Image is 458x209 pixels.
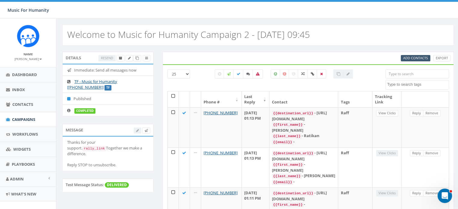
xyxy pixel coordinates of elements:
a: Reply [410,150,423,156]
span: Clone Campaign [136,56,139,60]
a: Reply [410,190,423,196]
label: Link Clicked [307,69,317,78]
a: Remove [423,190,441,196]
a: Add Contacts [401,55,430,61]
i: Published [67,97,73,101]
label: Mixed [298,69,308,78]
span: Inbox [12,87,25,92]
div: - [PERSON_NAME] [272,121,335,133]
span: View Campaign Delivery Statistics [145,56,148,60]
a: TF - Music for Humanity [[PHONE_NUMBER]] [67,79,117,90]
small: Name [23,52,33,56]
div: Details [62,52,154,64]
code: {{first_name}} [272,162,304,168]
input: Type to search [385,69,449,78]
h2: Welcome to Music for Humanity Campaign 2 - [DATE] 09:45 [67,29,310,39]
textarea: Search [387,82,449,87]
code: rally_link [83,146,106,151]
span: DELIVERED [105,182,129,188]
label: Pending [215,69,224,78]
div: Thanks for your support. Together we make a difference. Reply STOP to unsubscribe. [67,140,149,168]
a: [PHONE_NUMBER] [204,110,238,115]
td: Raff [338,107,372,147]
code: {{first_name}} [272,122,304,128]
label: Positive [271,69,280,78]
label: Bounced [253,69,263,78]
span: Playbooks [12,161,35,167]
label: Delivered [233,69,244,78]
span: CSV files only [403,56,428,60]
a: [PERSON_NAME] [14,56,42,61]
a: Remove [423,150,441,156]
label: Sending [224,69,234,78]
th: Tracking Link [372,91,402,107]
a: View Clicks [376,110,398,116]
div: - [URL][DOMAIN_NAME] [272,110,335,121]
code: {{destination_url}} [272,151,314,156]
span: Campaigns [12,117,35,122]
span: Archive Campaign [119,56,122,60]
li: Immediate: Send all messages now [63,64,153,76]
a: Reply [410,110,423,116]
label: Replied [243,69,253,78]
div: - [272,179,335,185]
a: [PHONE_NUMBER] [204,150,238,155]
span: Widgets [13,146,31,152]
a: [PHONE_NUMBER] [204,190,238,195]
code: {{email}} [272,180,293,185]
span: Workflows [12,131,38,137]
th: Phone #: activate to sort column ascending [201,91,242,107]
label: Negative [280,69,289,78]
label: Neutral [289,69,298,78]
code: {{first_name}} [272,202,304,207]
code: {{destination_url}} [272,191,314,196]
div: - [PERSON_NAME] [272,173,335,179]
label: completed [74,108,95,114]
label: TF [104,85,111,91]
span: Add Contacts [403,56,428,60]
code: {{last_name}} [272,174,302,179]
span: Contacts [12,102,33,107]
span: Send Test Message [145,128,148,133]
span: What's New [11,191,36,197]
div: Message [62,124,154,136]
th: Last Reply: activate to sort column ascending [242,91,270,107]
td: [DATE] 01:13 PM [242,107,270,147]
label: Removed [317,69,326,78]
img: Rally_Corp_Logo_1.png [17,25,39,47]
td: [DATE] 01:13 PM [242,147,270,187]
a: Remove [423,110,441,116]
div: - [272,139,335,145]
td: Raff [338,147,372,187]
span: Music For Humanity [8,7,49,13]
a: Export [433,55,450,61]
li: Published [63,93,153,105]
th: Tags [338,91,372,107]
span: Edit Campaign Title [128,56,131,60]
i: Immediate: Send all messages now [67,68,74,72]
code: {{email}} [272,140,293,145]
iframe: Intercom live chat [438,189,452,203]
div: - Ratikan [272,133,335,139]
code: {{last_name}} [272,134,302,139]
small: [PERSON_NAME] [14,57,42,61]
span: Dashboard [12,72,37,77]
code: {{destination_url}} [272,111,314,116]
div: - [URL][DOMAIN_NAME] [272,190,335,201]
div: - [PERSON_NAME] [272,161,335,173]
th: Contact [270,91,338,107]
div: - [URL][DOMAIN_NAME] [272,150,335,161]
label: Test Message Status: [66,182,104,188]
span: Admin [10,176,24,182]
